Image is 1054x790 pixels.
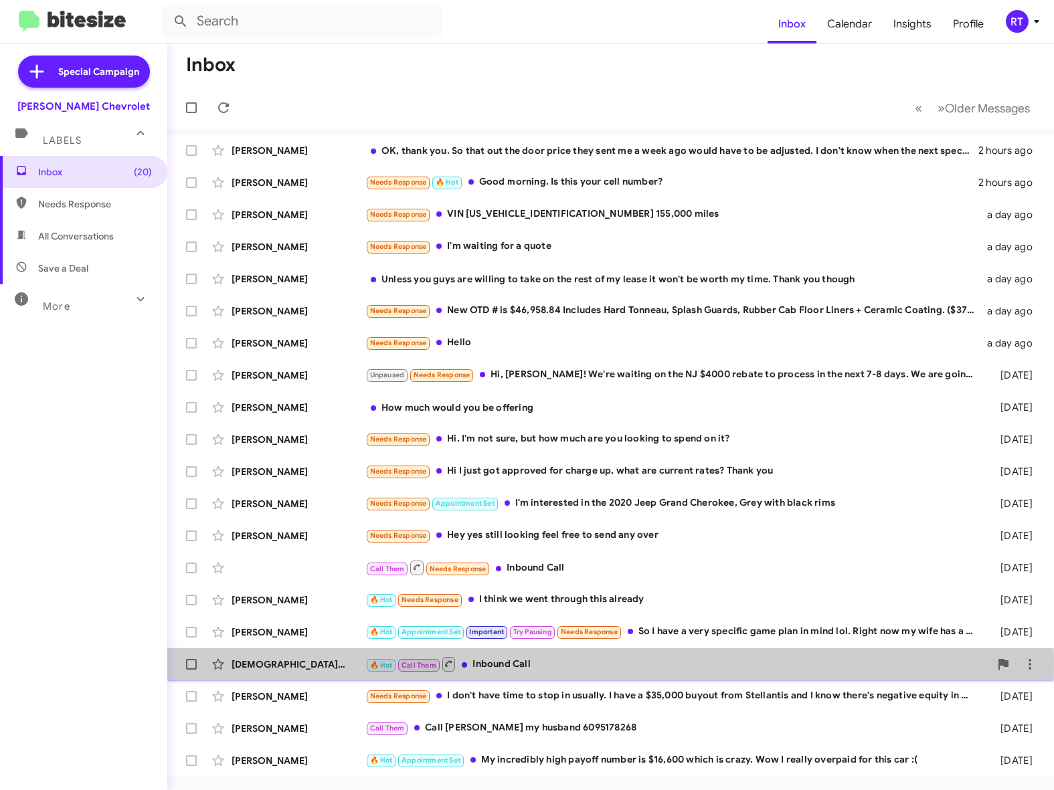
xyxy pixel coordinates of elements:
div: RT [1006,10,1029,33]
div: How much would you be offering [365,401,983,414]
div: [PERSON_NAME] Chevrolet [17,100,150,113]
div: I'm interested in the 2020 Jeep Grand Cherokee, Grey with black rims [365,496,983,511]
div: [PERSON_NAME] [232,593,365,607]
div: [PERSON_NAME] [232,529,365,542]
a: Profile [942,5,994,43]
div: [PERSON_NAME] [232,336,365,350]
div: Good morning. Is this your cell number? [365,175,978,190]
span: Appointment Set [436,499,495,508]
div: [DATE] [983,754,1043,767]
div: OK, thank you. So that out the door price they sent me a week ago would have to be adjusted. I do... [365,144,978,157]
span: 🔥 Hot [370,756,393,765]
span: Needs Response [38,197,152,211]
nav: Page navigation example [907,94,1038,122]
div: [DATE] [983,690,1043,703]
span: Call Them [402,661,436,670]
h1: Inbox [186,54,236,76]
span: Needs Response [402,595,458,604]
div: Hello [365,335,983,351]
span: Appointment Set [402,756,460,765]
span: 🔥 Hot [370,595,393,604]
div: My incredibly high payoff number is $16,600 which is crazy. Wow I really overpaid for this car :( [365,753,983,768]
button: Next [930,94,1038,122]
span: Needs Response [370,306,427,315]
span: Special Campaign [58,65,139,78]
a: Inbox [768,5,816,43]
div: 2 hours ago [978,176,1043,189]
div: [DATE] [983,497,1043,510]
div: I think we went through this already [365,592,983,607]
div: Hi. I'm not sure, but how much are you looking to spend on it? [365,431,983,447]
div: [PERSON_NAME] [232,176,365,189]
span: Labels [43,134,82,146]
div: [PERSON_NAME] [232,433,365,446]
div: [PERSON_NAME] [232,497,365,510]
span: « [915,100,922,116]
span: » [938,100,945,116]
div: [PERSON_NAME] [232,690,365,703]
span: Needs Response [370,210,427,219]
span: Important [469,627,504,636]
span: Needs Response [561,627,618,636]
span: Needs Response [370,338,427,347]
div: [DATE] [983,529,1043,542]
span: 🔥 Hot [370,661,393,670]
div: [PERSON_NAME] [232,369,365,382]
span: Needs Response [370,499,427,508]
div: [DATE] [983,401,1043,414]
div: [DATE] [983,369,1043,382]
span: Appointment Set [402,627,460,636]
span: Call Them [370,724,405,732]
span: Needs Response [370,242,427,251]
div: 2 hours ago [978,144,1043,157]
span: More [43,300,70,312]
span: Unpaused [370,371,405,379]
span: Try Pausing [513,627,552,636]
span: (20) [134,165,152,179]
span: 🔥 Hot [436,178,458,187]
div: [PERSON_NAME] [232,272,365,286]
div: [PERSON_NAME] [232,304,365,318]
div: a day ago [983,336,1043,350]
a: Insights [883,5,942,43]
div: [PERSON_NAME] [232,208,365,221]
span: 🔥 Hot [370,627,393,636]
div: [PERSON_NAME] [232,144,365,157]
div: a day ago [983,240,1043,254]
div: [PERSON_NAME] [232,465,365,478]
div: Hi, [PERSON_NAME]! We're waiting on the NJ $4000 rebate to process in the next 7-8 days. We are g... [365,367,983,383]
span: Inbox [38,165,152,179]
div: [PERSON_NAME] [232,240,365,254]
div: So I have a very specific game plan in mind lol. Right now my wife has a 23 gmc Acadia lease of $... [365,624,983,639]
button: RT [994,10,1039,33]
div: [PERSON_NAME] [232,754,365,767]
div: Hi I just got approved for charge up, what are current rates? Thank you [365,464,983,479]
span: Save a Deal [38,262,88,275]
div: [DATE] [983,465,1043,478]
span: Needs Response [370,467,427,476]
div: a day ago [983,208,1043,221]
div: [DATE] [983,433,1043,446]
div: Inbound Call [365,559,983,576]
span: Needs Response [370,692,427,700]
div: [DATE] [983,625,1043,639]
div: [DEMOGRAPHIC_DATA][PERSON_NAME] [PERSON_NAME] [232,658,365,671]
input: Search [162,5,443,37]
div: a day ago [983,272,1043,286]
div: I don't have time to stop in usually. I have a $35,000 buyout from Stellantis and I know there's ... [365,688,983,704]
div: [PERSON_NAME] [232,401,365,414]
div: [PERSON_NAME] [232,722,365,735]
div: New OTD # is $46,958.84 Includes Hard Tonneau, Splash Guards, Rubber Cab Floor Liners + Ceramic C... [365,303,983,318]
div: Hey yes still looking feel free to send any over [365,528,983,543]
span: Needs Response [370,531,427,540]
a: Calendar [816,5,883,43]
div: [DATE] [983,593,1043,607]
button: Previous [907,94,930,122]
div: Unless you guys are willing to take on the rest of my lease it won't be worth my time. Thank you ... [365,272,983,286]
a: Special Campaign [18,56,150,88]
div: Inbound Call [365,656,990,672]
